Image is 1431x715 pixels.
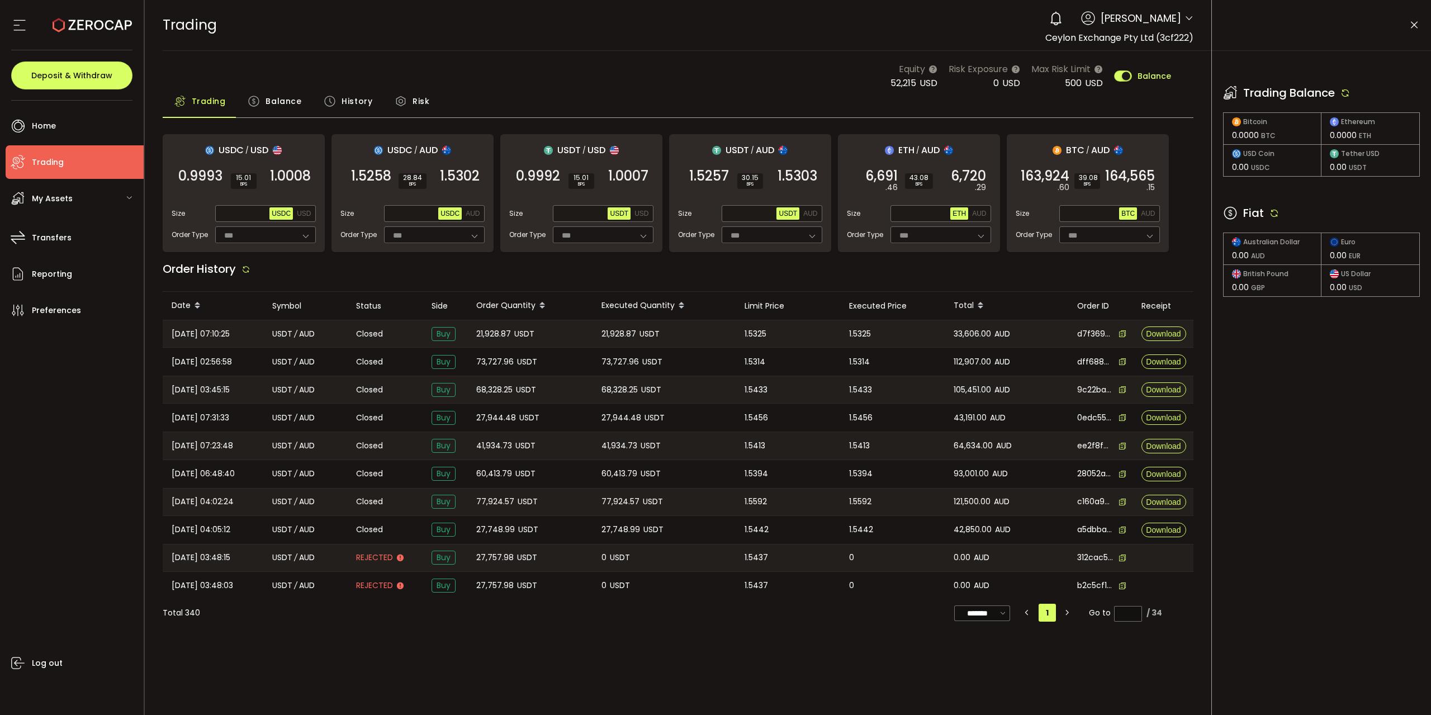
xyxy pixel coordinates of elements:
span: 28052a85-d388-4d69-a11b-9a59642d57c7 [1077,468,1113,480]
span: AUD [972,210,986,217]
img: usdc_portfolio.svg [374,146,383,155]
span: a5dbbae4-0d5d-4df6-bab0-38ff1620e20b [1077,524,1113,536]
span: 27,748.99 [601,523,640,536]
span: 0 [993,77,999,89]
span: USDT [1349,163,1367,172]
span: 0.9992 [516,171,560,182]
span: Size [340,209,354,219]
span: USDC [387,143,413,157]
span: 1.5413 [745,439,765,452]
span: USD [920,77,937,89]
span: Size [678,209,691,219]
span: Order Type [509,230,546,240]
em: / [294,551,297,564]
span: 41,934.73 [601,439,637,452]
span: USDT [643,523,664,536]
span: Order Type [340,230,377,240]
img: usdt_portfolio.svg [712,146,721,155]
i: BPS [1079,181,1096,188]
button: USDT [776,207,799,220]
span: 312cac5b-6b4c-4e7a-bce4-85e3f3c53b72 [1077,552,1113,564]
span: USDC [440,210,459,217]
em: / [582,145,586,155]
button: BTC [1119,207,1137,220]
span: USDC [1251,163,1270,172]
span: History [342,90,372,112]
span: 52,215 [890,77,916,89]
span: 1.5314 [745,356,765,368]
img: aud_portfolio.svg [1114,146,1123,155]
em: / [294,356,297,368]
em: / [294,328,297,340]
img: usd_portfolio.svg [273,146,282,155]
span: [DATE] 03:48:15 [172,551,230,564]
em: .15 [1146,182,1155,193]
span: Size [509,209,523,219]
span: 121,500.00 [954,495,991,508]
div: Order Quantity [467,296,593,315]
div: Total [945,296,1068,315]
span: Balance [1138,72,1171,80]
div: Date [163,296,263,315]
span: 6,720 [951,171,986,182]
span: AUD [994,356,1010,368]
span: [DATE] 02:56:58 [172,356,232,368]
button: Download [1141,439,1186,453]
em: / [294,383,297,396]
span: Risk Exposure [949,62,1008,76]
span: AUD [299,439,315,452]
button: USD [632,207,651,220]
span: 1.5394 [849,467,873,480]
span: AUD [992,467,1008,480]
span: 1.5413 [849,439,870,452]
i: BPS [573,181,590,188]
span: USDT [515,439,536,452]
span: AUD [995,523,1011,536]
span: ee2f8fee-18b5-4ec0-baea-c8f7682986c4 [1077,440,1113,452]
span: AUD [299,523,315,536]
span: AUD [299,328,315,340]
span: USDT [272,551,292,564]
button: AUD [970,207,988,220]
span: USDT [272,411,292,424]
span: 42,850.00 [954,523,992,536]
span: ETH [898,143,914,157]
span: 0.00 [1232,250,1249,261]
span: AUD [419,143,438,157]
span: b2c5cf12-4c27-4cae-8171-9c00af49a904 [1077,580,1113,591]
div: Symbol [263,300,347,312]
span: Download [1146,414,1181,422]
span: USDT [645,411,665,424]
span: Bitcoin [1243,119,1267,125]
span: 1.5433 [849,383,872,396]
span: Tether USD [1341,150,1380,157]
span: British Pound [1243,271,1288,277]
span: Closed [356,328,383,340]
span: USDT [642,356,662,368]
span: Ceylon Exchange Pty Ltd (3cf222) [1045,31,1193,44]
span: AUD [1251,251,1265,261]
span: USDT [557,143,581,157]
span: Order Type [678,230,714,240]
span: 43,191.00 [954,411,987,424]
span: USDT [515,467,536,480]
span: Order History [163,261,236,277]
em: / [294,495,297,508]
span: 68,328.25 [601,383,638,396]
span: Trading [32,154,64,171]
span: Closed [356,440,383,452]
span: Fiat [1243,205,1264,221]
span: USDT [726,143,749,157]
img: aud_portfolio.svg [442,146,451,155]
em: / [751,145,754,155]
button: USDT [608,207,631,220]
span: Closed [356,468,383,480]
span: 9c22ba91-5651-4a25-8bd5-b374db5d627a [1077,384,1113,396]
span: Size [1016,209,1029,219]
span: AUD [1091,143,1110,157]
span: dff688d2-c391-48d0-ad1e-885d22879a08 [1077,356,1113,368]
span: Download [1146,442,1181,450]
span: USDT [518,523,538,536]
span: USDC [272,210,291,217]
span: USDT [779,210,797,217]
